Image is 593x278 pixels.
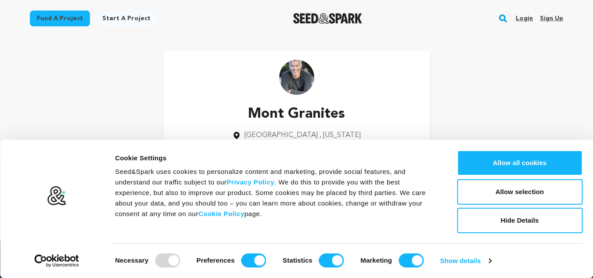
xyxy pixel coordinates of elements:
strong: Preferences [197,256,235,264]
img: Seed&Spark Logo Dark Mode [293,13,362,24]
a: Privacy Policy [226,178,274,186]
button: Hide Details [457,208,582,233]
strong: Necessary [115,256,148,264]
a: Login [516,11,533,25]
strong: Marketing [360,256,392,264]
a: Sign up [540,11,563,25]
a: Show details [440,254,491,267]
img: logo [47,186,67,206]
button: Allow selection [457,179,582,205]
a: Start a project [95,11,158,26]
span: , [US_STATE] [320,132,361,139]
a: Seed&Spark Homepage [293,13,362,24]
a: Fund a project [30,11,90,26]
img: https://seedandspark-static.s3.us-east-2.amazonaws.com/images/User/001/889/345/medium/Mont.jpg image [279,60,314,95]
a: Usercentrics Cookiebot - opens in a new window [18,254,95,267]
strong: Statistics [283,256,313,264]
div: Cookie Settings [115,153,437,163]
p: Mont Granites [232,104,361,125]
a: Cookie Policy [198,210,244,217]
button: Allow all cookies [457,150,582,176]
div: Seed&Spark uses cookies to personalize content and marketing, provide social features, and unders... [115,166,437,219]
span: [GEOGRAPHIC_DATA] [244,132,318,139]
